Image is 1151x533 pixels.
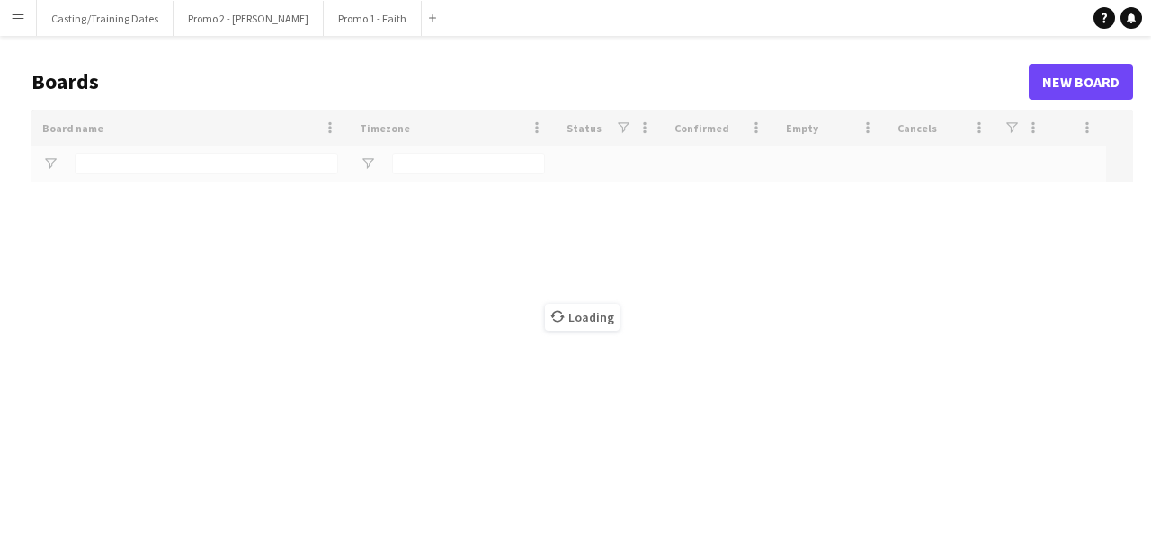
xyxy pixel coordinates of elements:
span: Loading [545,304,620,331]
h1: Boards [31,68,1029,95]
button: Casting/Training Dates [37,1,174,36]
a: New Board [1029,64,1133,100]
button: Promo 2 - [PERSON_NAME] [174,1,324,36]
button: Promo 1 - Faith [324,1,422,36]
